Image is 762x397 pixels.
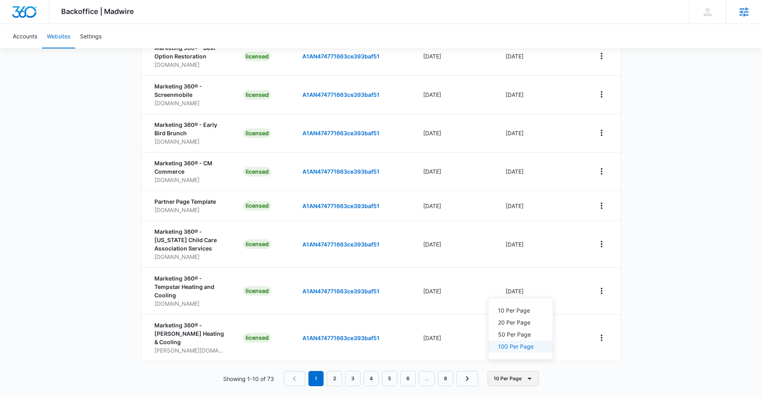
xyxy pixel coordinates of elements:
a: Page 8 [438,371,453,386]
p: Partner Page Template [154,197,224,206]
button: 50 Per Page [488,329,553,341]
td: [DATE] [496,75,585,114]
p: [DOMAIN_NAME] [154,299,224,308]
a: Page 5 [382,371,397,386]
button: View More [595,165,608,178]
a: A1AN474771663ce393baf51 [302,288,380,295]
p: Marketing 360® - Screenmobile [154,82,224,99]
p: Marketing 360® - [PERSON_NAME] Heating & Cooling [154,321,224,346]
a: A1AN474771663ce393baf51 [302,241,380,248]
button: View More [595,238,608,251]
button: View More [595,285,608,297]
a: Next Page [456,371,478,386]
nav: Pagination [284,371,478,386]
div: licensed [243,52,271,61]
div: 50 Per Page [498,332,534,337]
a: Settings [75,24,106,48]
td: [DATE] [414,75,496,114]
p: [DOMAIN_NAME] [154,137,224,146]
p: [PERSON_NAME][DOMAIN_NAME] [154,346,224,355]
span: Backoffice | Madwire [61,7,134,16]
div: licensed [243,333,271,343]
button: 100 Per Page [488,341,553,353]
button: View More [595,50,608,62]
div: licensed [243,286,271,296]
a: Websites [42,24,75,48]
p: [DOMAIN_NAME] [154,206,224,214]
td: [DATE] [414,114,496,152]
td: [DATE] [496,190,585,221]
a: Page 3 [345,371,360,386]
div: licensed [243,239,271,249]
a: Page 6 [400,371,416,386]
a: A1AN474771663ce393baf51 [302,130,380,136]
p: [DOMAIN_NAME] [154,99,224,107]
p: Marketing 360® - Early Bird Brunch [154,120,224,137]
a: A1AN474771663ce393baf51 [302,203,380,209]
button: View More [595,88,608,101]
a: A1AN474771663ce393baf51 [302,168,380,175]
em: 1 [308,371,324,386]
a: Page 4 [364,371,379,386]
p: Marketing 360® - Tempstar Heating and Cooling [154,274,224,299]
a: A1AN474771663ce393baf51 [302,53,380,60]
p: Marketing 360® - Best Option Restoration [154,44,224,60]
td: [DATE] [496,221,585,267]
button: View More [595,199,608,212]
td: [DATE] [496,152,585,190]
button: 10 Per Page [488,305,553,317]
td: [DATE] [496,267,585,314]
div: 10 Per Page [498,308,534,313]
div: 100 Per Page [498,344,534,349]
td: [DATE] [414,314,496,361]
a: Accounts [8,24,42,48]
p: Marketing 360® - [US_STATE] Child Care Association Services [154,227,224,253]
button: View More [595,331,608,344]
p: Showing 1-10 of 73 [223,375,274,383]
a: A1AN474771663ce393baf51 [302,91,380,98]
td: [DATE] [414,221,496,267]
td: [DATE] [496,37,585,75]
p: Marketing 360® - CM Commerce [154,159,224,176]
div: licensed [243,167,271,176]
p: [DOMAIN_NAME] [154,176,224,184]
div: licensed [243,201,271,211]
p: [DOMAIN_NAME] [154,60,224,69]
div: licensed [243,90,271,100]
td: [DATE] [414,152,496,190]
td: [DATE] [414,267,496,314]
td: [DATE] [496,114,585,152]
button: 20 Per Page [488,317,553,329]
td: [DATE] [414,190,496,221]
button: View More [595,126,608,139]
div: 20 Per Page [498,320,534,325]
a: A1AN474771663ce393baf51 [302,335,380,341]
button: 10 Per Page [488,371,539,386]
div: licensed [243,128,271,138]
p: [DOMAIN_NAME] [154,253,224,261]
a: Page 2 [327,371,342,386]
td: [DATE] [414,37,496,75]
